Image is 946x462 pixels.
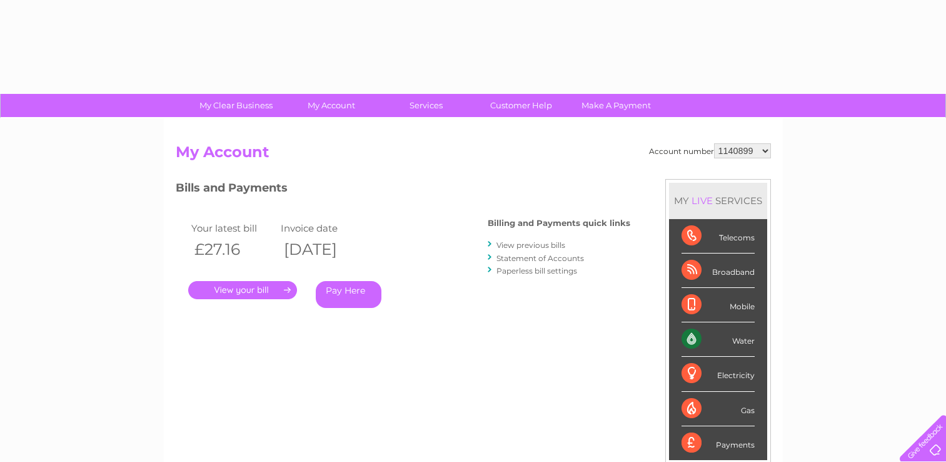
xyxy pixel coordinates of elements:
[279,94,383,117] a: My Account
[496,254,584,263] a: Statement of Accounts
[682,254,755,288] div: Broadband
[565,94,668,117] a: Make A Payment
[669,183,767,218] div: MY SERVICES
[278,220,368,237] td: Invoice date
[682,288,755,322] div: Mobile
[278,237,368,262] th: [DATE]
[488,218,630,228] h4: Billing and Payments quick links
[496,240,565,250] a: View previous bills
[649,143,771,158] div: Account number
[188,281,297,299] a: .
[176,143,771,167] h2: My Account
[188,220,278,237] td: Your latest bill
[682,219,755,254] div: Telecoms
[184,94,288,117] a: My Clear Business
[682,426,755,460] div: Payments
[682,392,755,426] div: Gas
[316,281,381,308] a: Pay Here
[375,94,478,117] a: Services
[470,94,573,117] a: Customer Help
[689,195,715,207] div: LIVE
[682,357,755,391] div: Electricity
[682,322,755,357] div: Water
[176,179,630,201] h3: Bills and Payments
[496,266,577,275] a: Paperless bill settings
[188,237,278,262] th: £27.16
